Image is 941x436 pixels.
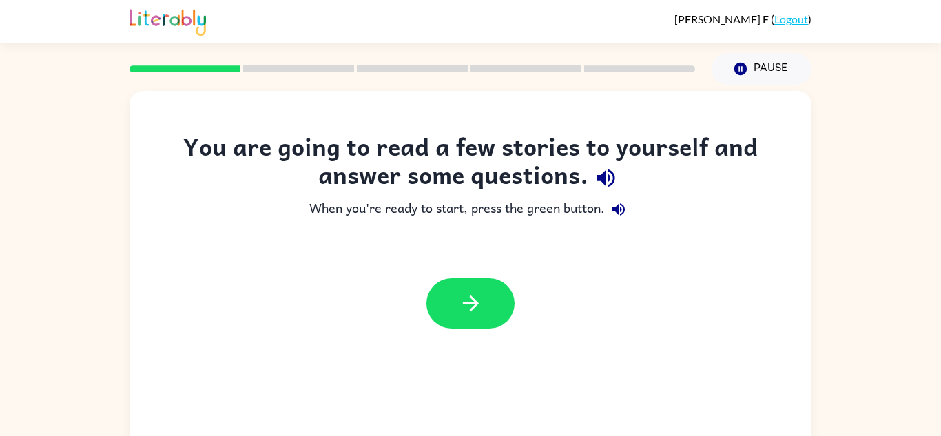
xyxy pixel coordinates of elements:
[674,12,811,25] div: ( )
[774,12,808,25] a: Logout
[674,12,771,25] span: [PERSON_NAME] F
[157,132,784,196] div: You are going to read a few stories to yourself and answer some questions.
[130,6,206,36] img: Literably
[712,53,811,85] button: Pause
[157,196,784,223] div: When you're ready to start, press the green button.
